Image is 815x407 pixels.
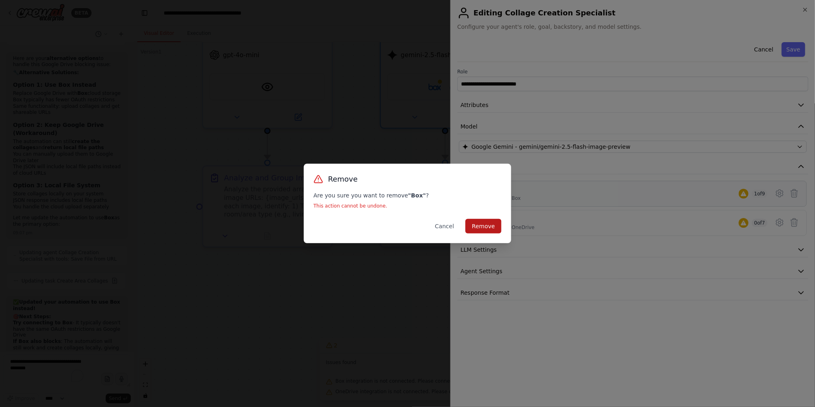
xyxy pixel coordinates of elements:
[328,174,358,185] h3: Remove
[314,203,501,209] p: This action cannot be undone.
[408,192,426,199] strong: " Box "
[465,219,501,233] button: Remove
[429,219,461,233] button: Cancel
[314,191,501,199] p: Are you sure you want to remove ?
